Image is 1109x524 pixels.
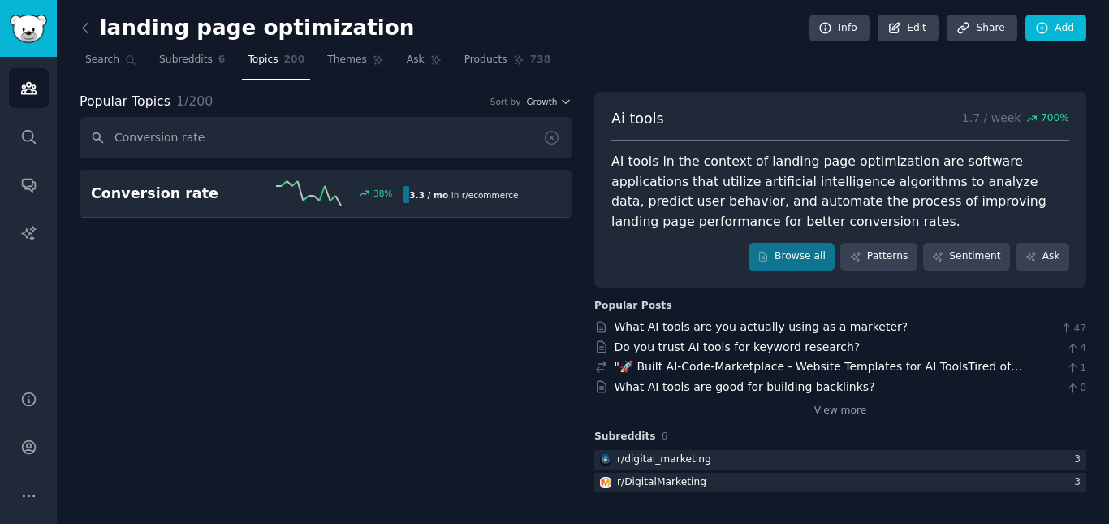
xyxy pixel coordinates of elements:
[878,15,939,42] a: Edit
[284,53,305,67] span: 200
[91,184,248,204] h2: Conversion rate
[611,109,664,129] span: Ai tools
[617,475,706,490] div: r/ DigitalMarketing
[459,47,556,80] a: Products738
[80,92,170,112] span: Popular Topics
[615,320,908,333] a: What AI tools are you actually using as a marketer?
[373,188,392,199] div: 38 %
[159,53,213,67] span: Subreddits
[962,109,1069,129] p: 1.7 / week
[1074,453,1086,467] div: 3
[80,15,415,41] h2: landing page optimization
[615,380,875,393] a: What AI tools are good for building backlinks?
[248,53,278,67] span: Topics
[403,186,524,203] div: in
[617,453,711,467] div: r/ digital_marketing
[594,299,672,314] div: Popular Posts
[401,47,447,80] a: Ask
[594,473,1086,493] a: DigitalMarketingr/DigitalMarketing3
[1066,381,1086,396] span: 0
[615,360,1031,407] a: "🚀 Built AI-Code-Marketplace - Website Templates for AI ToolsTired of spending months building th...
[615,340,861,353] a: Do you trust AI tools for keyword research?
[1074,475,1086,490] div: 3
[490,96,521,107] div: Sort by
[749,243,835,271] a: Browse all
[594,450,1086,470] a: digital_marketingr/digital_marketing3
[1025,15,1086,42] a: Add
[176,93,213,109] span: 1 / 200
[242,47,310,80] a: Topics200
[1041,111,1069,126] span: 700 %
[80,117,572,158] input: Search topics
[80,170,572,218] a: Conversion rate38%3.3 / moin r/ecommerce
[809,15,870,42] a: Info
[10,15,47,43] img: GummySearch logo
[594,430,656,444] span: Subreddits
[662,431,668,442] span: 6
[840,243,917,271] a: Patterns
[321,47,390,80] a: Themes
[407,53,425,67] span: Ask
[218,53,226,67] span: 6
[947,15,1016,42] a: Share
[327,53,367,67] span: Themes
[814,404,867,418] a: View more
[526,96,572,107] button: Growth
[1059,322,1086,336] span: 47
[409,190,448,200] b: 3.3 / mo
[462,190,519,200] span: r/ ecommerce
[464,53,507,67] span: Products
[600,477,611,488] img: DigitalMarketing
[923,243,1010,271] a: Sentiment
[530,53,551,67] span: 738
[85,53,119,67] span: Search
[1066,362,1086,376] span: 1
[600,454,611,466] img: digital_marketing
[526,96,557,107] span: Growth
[1016,243,1069,271] a: Ask
[1066,341,1086,356] span: 4
[80,47,142,80] a: Search
[153,47,231,80] a: Subreddits6
[611,152,1069,232] div: AI tools in the context of landing page optimization are software applications that utilize artif...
